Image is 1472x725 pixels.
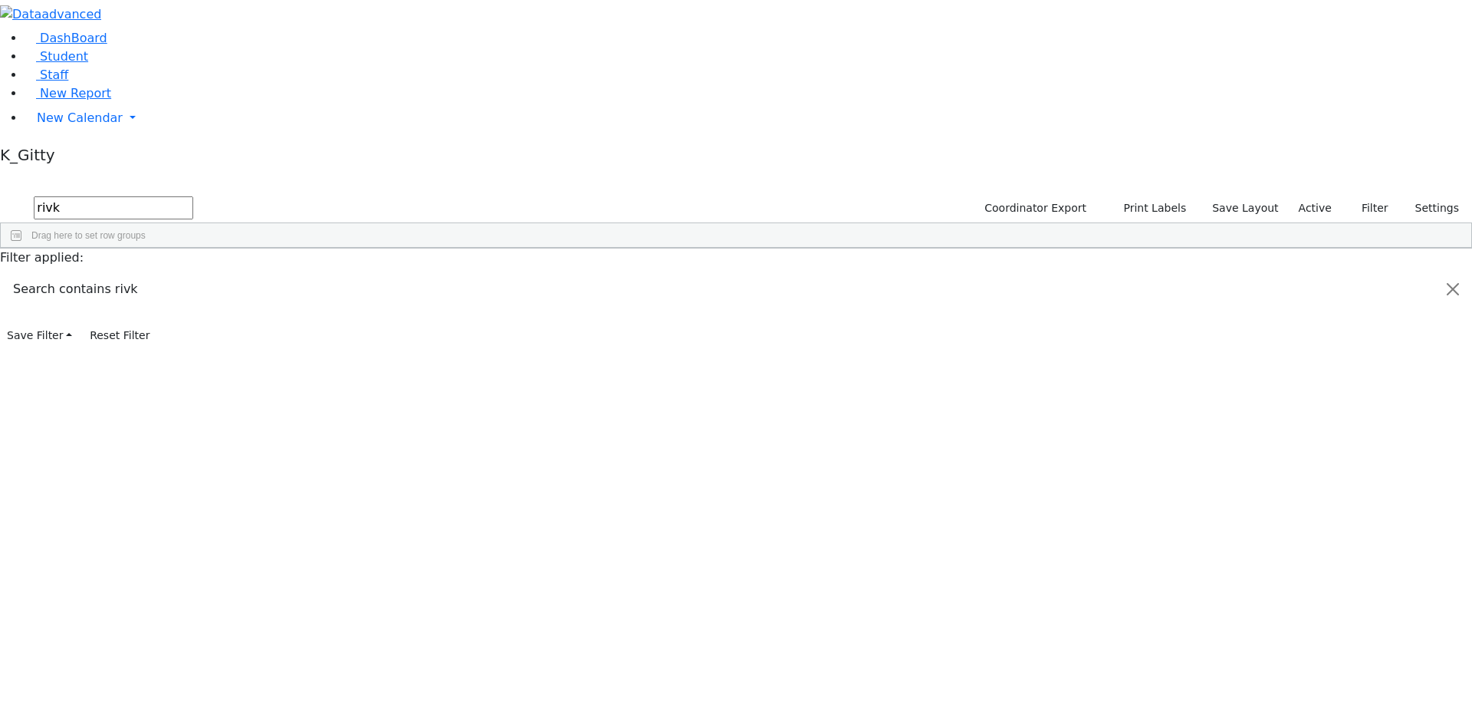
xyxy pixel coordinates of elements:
span: New Calendar [37,110,123,125]
button: Settings [1395,196,1466,220]
a: Staff [25,68,68,82]
span: Student [40,49,88,64]
button: Coordinator Export [974,196,1093,220]
label: Active [1292,196,1339,220]
a: New Report [25,86,111,101]
button: Reset Filter [83,324,156,348]
a: DashBoard [25,31,107,45]
button: Print Labels [1106,196,1193,220]
input: Search [34,196,193,219]
button: Save Layout [1205,196,1285,220]
button: Close [1434,268,1471,311]
span: Drag here to set row groups [31,230,146,241]
span: New Report [40,86,111,101]
button: Filter [1342,196,1395,220]
span: DashBoard [40,31,107,45]
a: Student [25,49,88,64]
a: New Calendar [25,103,1472,133]
span: Staff [40,68,68,82]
